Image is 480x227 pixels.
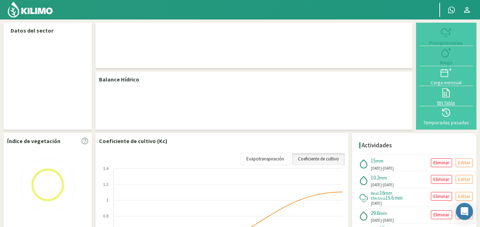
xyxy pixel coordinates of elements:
[371,195,385,201] span: Efectiva
[7,137,60,145] p: Índice de vegetación
[7,1,53,18] img: Kilimo
[371,191,380,196] span: Real:
[458,192,470,200] p: Editar
[422,80,471,85] div: Carga mensual
[379,175,387,181] span: mm
[456,210,473,219] button: Editar
[422,120,471,125] div: Temporadas pasadas
[371,217,382,223] span: [DATE]
[383,166,394,171] span: [DATE]
[433,175,450,183] p: Eliminar
[380,189,385,196] span: 16
[456,158,473,167] button: Editar
[456,203,473,220] div: Open Intercom Messenger
[385,194,403,201] span: 15.6 mm
[292,153,345,165] a: Coeficiente de cultivo
[379,210,387,216] span: mm
[371,210,379,216] span: 29.6
[371,200,382,206] span: [DATE]
[99,137,168,145] p: Coeficiente de cultivo (Kc)
[458,159,470,167] p: Editar
[420,66,473,86] button: Carga mensual
[376,158,384,164] span: mm
[431,192,452,201] button: Eliminar
[362,142,392,149] h4: Actividades
[385,190,392,196] span: mm
[431,210,452,219] button: Eliminar
[382,182,383,187] span: -
[422,60,471,65] div: Riego
[382,166,383,171] span: -
[11,26,85,35] p: Datos del sector
[371,174,379,181] span: 10.2
[431,175,452,184] button: Eliminar
[420,46,473,66] button: Riego
[240,153,290,165] a: Evapotranspiración
[420,26,473,46] button: Precipitaciones
[371,157,376,164] span: 15
[433,159,450,167] p: Eliminar
[103,182,109,187] text: 1.2
[420,86,473,106] button: BH Tabla
[371,182,382,188] span: [DATE]
[382,218,383,223] span: -
[422,40,471,45] div: Precipitaciones
[383,218,394,223] span: [DATE]
[12,149,83,220] img: Loading...
[458,175,470,183] p: Editar
[383,182,394,187] span: [DATE]
[371,165,382,171] span: [DATE]
[456,192,473,201] button: Editar
[456,175,473,184] button: Editar
[420,106,473,126] button: Temporadas pasadas
[431,158,452,167] button: Eliminar
[422,100,471,105] div: BH Tabla
[99,75,139,84] p: Balance Hídrico
[103,214,109,218] text: 0.8
[433,192,450,200] p: Eliminar
[106,198,109,202] text: 1
[433,211,450,219] p: Eliminar
[103,166,109,171] text: 1.4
